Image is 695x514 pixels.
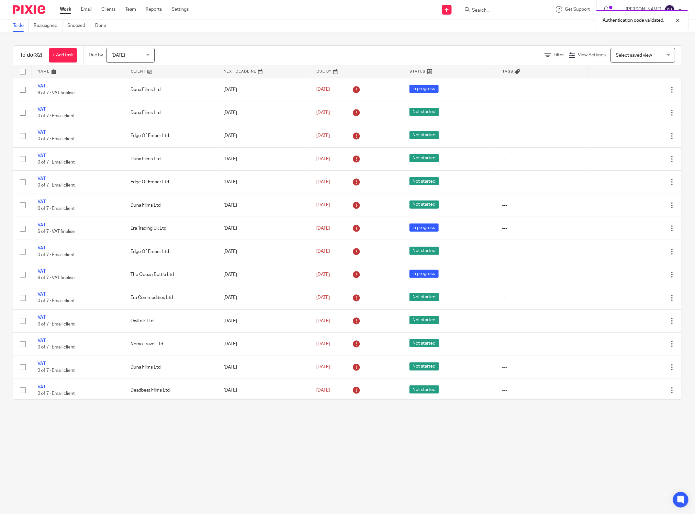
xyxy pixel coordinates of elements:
span: [DATE] [316,295,330,300]
td: Era Commodities Ltd [124,286,217,309]
td: [DATE] [217,217,310,240]
span: [DATE] [316,226,330,231]
span: 0 of 7 · Email client [38,322,75,326]
td: [DATE] [217,147,310,170]
span: Not started [409,108,439,116]
span: 0 of 7 · Email client [38,299,75,303]
td: The Ocean Bottle Ltd [124,263,217,286]
td: Duna Films Ltd [124,356,217,379]
td: Duna Films Ltd [124,194,217,217]
img: Pixie [13,5,45,14]
td: Duna Films Ltd [124,78,217,101]
span: 6 of 7 · VAT finalise [38,229,75,234]
td: Deadbeat Films Ltd. [124,379,217,402]
div: --- [502,271,582,278]
td: [DATE] [217,240,310,263]
a: Reports [146,6,162,13]
div: --- [502,109,582,116]
td: [DATE] [217,356,310,379]
span: [DATE] [316,319,330,323]
a: Snoozed [67,19,90,32]
a: VAT [38,200,46,204]
a: VAT [38,269,46,274]
span: [DATE] [316,388,330,393]
td: Edge Of Ember Ltd [124,124,217,147]
span: [DATE] [316,180,330,184]
span: Not started [409,177,439,185]
span: [DATE] [316,342,330,346]
div: --- [502,156,582,162]
a: VAT [38,338,46,343]
span: 6 of 7 · VAT finalise [38,276,75,280]
span: [DATE] [111,53,125,58]
a: VAT [38,177,46,181]
td: [DATE] [217,263,310,286]
span: 6 of 7 · VAT finalise [38,91,75,95]
span: 0 of 7 · Email client [38,114,75,118]
div: --- [502,341,582,347]
td: [DATE] [217,101,310,124]
span: Not started [409,385,439,394]
td: [DATE] [217,333,310,356]
span: [DATE] [316,157,330,161]
td: [DATE] [217,124,310,147]
div: --- [502,248,582,255]
span: Filter [554,53,564,57]
div: --- [502,179,582,185]
td: [DATE] [217,194,310,217]
a: VAT [38,223,46,227]
a: + Add task [49,48,77,63]
div: --- [502,225,582,232]
td: Edge Of Ember Ltd [124,171,217,194]
span: [DATE] [316,272,330,277]
a: Settings [172,6,189,13]
span: Not started [409,316,439,324]
div: --- [502,132,582,139]
a: Email [81,6,92,13]
span: 0 of 7 · Email client [38,183,75,188]
span: Not started [409,131,439,139]
div: --- [502,294,582,301]
a: Done [95,19,111,32]
td: Duna Films Ltd [124,101,217,124]
td: [DATE] [217,171,310,194]
a: VAT [38,361,46,366]
div: --- [502,364,582,371]
span: [DATE] [316,133,330,138]
p: Due by [89,52,103,58]
td: [DATE] [217,379,310,402]
td: Edge Of Ember Ltd [124,240,217,263]
span: Tags [502,70,513,73]
a: VAT [38,292,46,297]
span: 0 of 7 · Email client [38,368,75,373]
a: Reassigned [34,19,62,32]
span: Not started [409,293,439,301]
span: 0 of 7 · Email client [38,391,75,396]
h1: To do [20,52,42,59]
a: VAT [38,315,46,320]
span: Not started [409,154,439,162]
span: Not started [409,362,439,371]
span: [DATE] [316,87,330,92]
span: In progress [409,270,439,278]
td: Nemo Travel Ltd [124,333,217,356]
span: [DATE] [316,249,330,254]
td: Duna Films Ltd [124,147,217,170]
span: Not started [409,200,439,209]
span: (32) [33,52,42,58]
td: Era Trading Uk Ltd [124,217,217,240]
a: VAT [38,385,46,389]
span: 0 of 7 · Email client [38,345,75,349]
span: In progress [409,85,439,93]
div: --- [502,202,582,209]
a: Work [60,6,71,13]
span: [DATE] [316,110,330,115]
span: 0 of 7 · Email client [38,160,75,165]
span: 0 of 7 · Email client [38,137,75,142]
span: In progress [409,223,439,232]
td: [DATE] [217,78,310,101]
span: [DATE] [316,365,330,370]
td: [DATE] [217,309,310,332]
a: VAT [38,130,46,135]
a: Clients [101,6,116,13]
